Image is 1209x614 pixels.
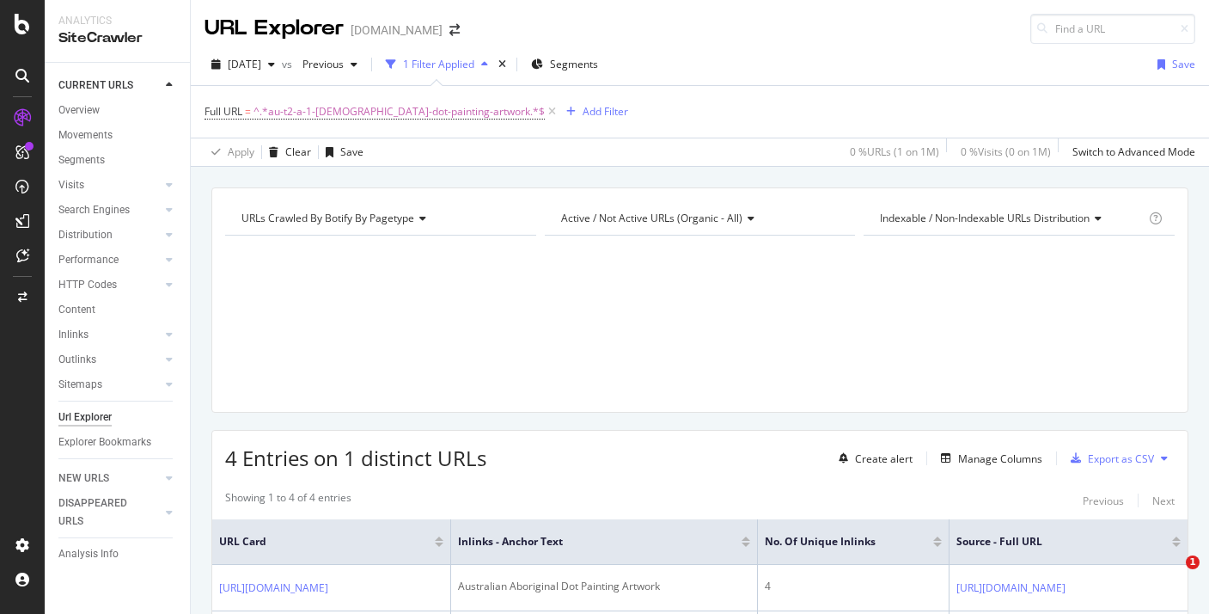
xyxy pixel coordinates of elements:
div: Overview [58,101,100,120]
button: 1 Filter Applied [379,51,495,78]
div: Apply [228,144,254,159]
span: URL Card [219,534,430,550]
div: Segments [58,151,105,169]
span: URLs Crawled By Botify By pagetype [241,211,414,225]
button: Apply [205,138,254,166]
a: Movements [58,126,178,144]
a: Segments [58,151,178,169]
a: Url Explorer [58,408,178,427]
div: 1 Filter Applied [403,57,474,71]
div: Content [58,301,95,319]
div: times [495,56,510,73]
a: Visits [58,176,161,194]
div: Distribution [58,226,113,244]
div: Showing 1 to 4 of 4 entries [225,490,351,511]
input: Find a URL [1030,14,1195,44]
div: Analytics [58,14,176,28]
span: No. of Unique Inlinks [765,534,908,550]
button: Create alert [832,445,913,472]
a: Analysis Info [58,545,178,563]
a: HTTP Codes [58,276,161,294]
button: Save [319,138,363,166]
div: Export as CSV [1088,451,1154,466]
span: = [245,104,251,119]
span: 4 Entries on 1 distinct URLs [225,444,486,472]
a: Explorer Bookmarks [58,433,178,451]
span: 1 [1186,556,1200,569]
div: 0 % Visits ( 0 on 1M ) [961,144,1051,159]
button: Next [1152,490,1175,511]
button: Clear [262,138,311,166]
div: Explorer Bookmarks [58,433,151,451]
div: Search Engines [58,201,130,219]
span: vs [282,57,296,71]
a: DISAPPEARED URLS [58,494,161,531]
div: Url Explorer [58,408,112,427]
h4: Indexable / Non-Indexable URLs Distribution [876,205,1145,232]
button: Segments [524,51,605,78]
h4: URLs Crawled By Botify By pagetype [238,205,521,232]
div: Previous [1083,494,1124,508]
div: Sitemaps [58,376,102,394]
a: [URL][DOMAIN_NAME] [219,580,328,597]
div: Analysis Info [58,545,119,563]
div: [DOMAIN_NAME] [351,21,443,39]
button: Switch to Advanced Mode [1066,138,1195,166]
div: Clear [285,144,311,159]
span: Previous [296,57,344,71]
span: Indexable / Non-Indexable URLs distribution [880,211,1090,225]
a: CURRENT URLS [58,77,161,95]
a: [URL][DOMAIN_NAME] [956,580,1066,597]
a: Distribution [58,226,161,244]
div: HTTP Codes [58,276,117,294]
a: NEW URLS [58,470,161,488]
div: Save [1172,57,1195,71]
span: Source - Full URL [956,534,1146,550]
button: Save [1151,51,1195,78]
span: ^.*au-t2-a-1-[DEMOGRAPHIC_DATA]-dot-painting-artwork.*$ [253,100,545,124]
button: Add Filter [559,101,628,122]
div: Australian Aboriginal Dot Painting Artwork [458,579,750,594]
div: arrow-right-arrow-left [449,24,460,36]
a: Outlinks [58,351,161,369]
button: Export as CSV [1064,445,1154,472]
a: Sitemaps [58,376,161,394]
div: Manage Columns [958,451,1042,466]
div: Inlinks [58,326,89,344]
span: Full URL [205,104,242,119]
div: Visits [58,176,84,194]
div: Add Filter [583,104,628,119]
a: Performance [58,251,161,269]
div: 4 [765,579,943,594]
span: Active / Not Active URLs (organic - all) [561,211,742,225]
div: Switch to Advanced Mode [1072,144,1195,159]
span: 2025 Sep. 6th [228,57,261,71]
iframe: Intercom live chat [1151,556,1192,597]
span: Inlinks - Anchor Text [458,534,716,550]
div: URL Explorer [205,14,344,43]
div: Next [1152,494,1175,508]
div: SiteCrawler [58,28,176,48]
a: Content [58,301,178,319]
a: Search Engines [58,201,161,219]
div: Movements [58,126,113,144]
span: Segments [550,57,598,71]
button: Previous [296,51,364,78]
a: Overview [58,101,178,120]
div: CURRENT URLS [58,77,133,95]
div: 0 % URLs ( 1 on 1M ) [850,144,939,159]
div: Save [340,144,363,159]
a: Inlinks [58,326,161,344]
h4: Active / Not Active URLs [558,205,840,232]
div: DISAPPEARED URLS [58,494,145,531]
button: Previous [1083,490,1124,511]
button: Manage Columns [934,448,1042,469]
div: NEW URLS [58,470,109,488]
div: Create alert [855,451,913,466]
div: Outlinks [58,351,96,369]
div: Performance [58,251,119,269]
button: [DATE] [205,51,282,78]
